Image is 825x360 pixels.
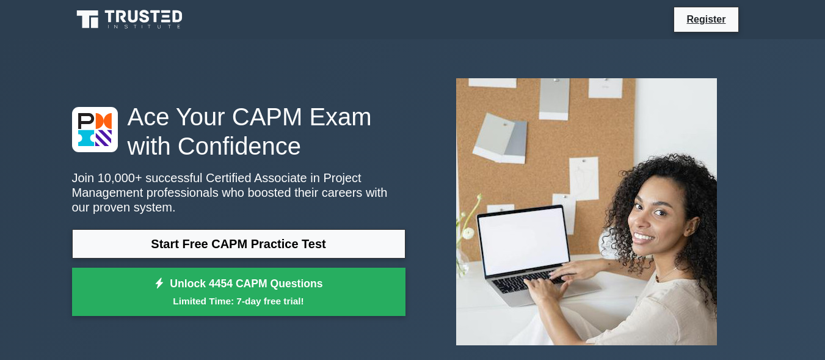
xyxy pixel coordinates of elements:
[87,294,390,308] small: Limited Time: 7-day free trial!
[72,102,405,161] h1: Ace Your CAPM Exam with Confidence
[72,171,405,215] p: Join 10,000+ successful Certified Associate in Project Management professionals who boosted their...
[72,268,405,317] a: Unlock 4454 CAPM QuestionsLimited Time: 7-day free trial!
[72,229,405,259] a: Start Free CAPM Practice Test
[679,12,733,27] a: Register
